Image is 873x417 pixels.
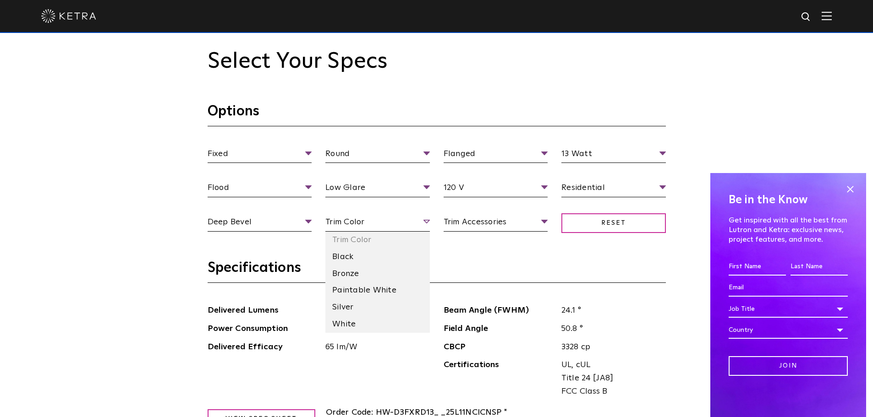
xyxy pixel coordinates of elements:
img: Hamburger%20Nav.svg [822,11,832,20]
span: Delivered Efficacy [208,341,319,354]
span: UL, cUL [561,358,659,372]
span: 24.1 ° [555,304,666,317]
span: Residential [561,181,666,197]
div: Job Title [729,300,848,318]
span: Round [325,147,430,163]
span: 13 Watt [561,147,666,163]
h3: Specifications [208,259,666,283]
h3: Options [208,103,666,126]
input: Email [729,279,848,297]
li: Trim Color [325,232,430,249]
span: FCC Class B [561,385,659,398]
span: Certifications [444,358,555,398]
li: White [325,316,430,333]
span: 845 lm [318,304,430,317]
li: Black [325,249,430,265]
li: Bronze [325,265,430,282]
span: Order Code: [326,408,373,417]
span: Field Angle [444,322,555,336]
input: First Name [729,258,786,276]
span: Delivered Lumens [208,304,319,317]
p: Get inspired with all the best from Lutron and Ketra: exclusive news, project features, and more. [729,216,848,244]
img: search icon [801,11,812,23]
span: Title 24 [JA8] [561,372,659,385]
span: 65 lm/W [318,341,430,354]
li: Silver [325,299,430,316]
img: ketra-logo-2019-white [41,9,96,23]
span: 13 W [318,322,430,336]
span: Flood [208,181,312,197]
span: Deep Bevel [208,216,312,232]
input: Join [729,356,848,376]
span: Trim Color [325,216,430,232]
span: 50.8 ° [555,322,666,336]
span: Low Glare [325,181,430,197]
span: CBCP [444,341,555,354]
div: Country [729,321,848,339]
span: Beam Angle (FWHM) [444,304,555,317]
h2: Select Your Specs [208,49,666,75]
input: Last Name [791,258,848,276]
span: Power Consumption [208,322,319,336]
span: 3328 cp [555,341,666,354]
span: Fixed [208,147,312,163]
span: Flanged [444,147,548,163]
span: Reset [561,213,666,233]
li: Paintable White [325,282,430,299]
span: Trim Accessories [444,216,548,232]
span: 120 V [444,181,548,197]
h4: Be in the Know [729,191,848,209]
